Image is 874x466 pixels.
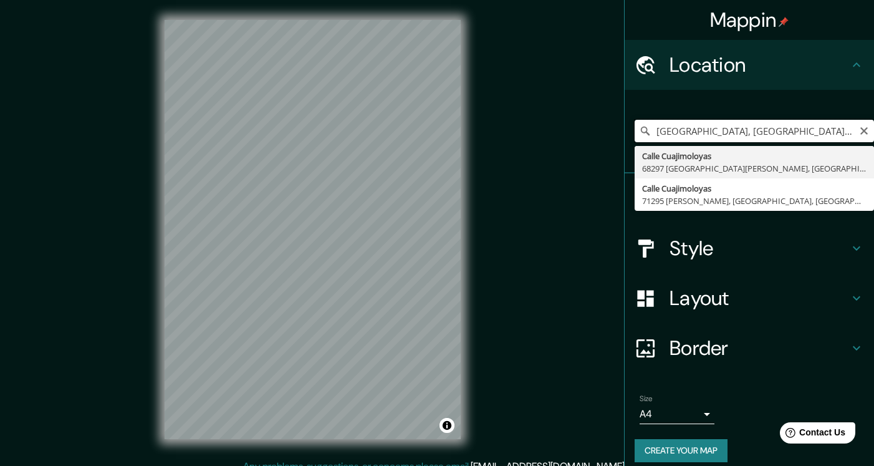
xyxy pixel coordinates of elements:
[625,223,874,273] div: Style
[670,52,849,77] h4: Location
[625,323,874,373] div: Border
[640,404,714,424] div: A4
[642,195,867,207] div: 71295 [PERSON_NAME], [GEOGRAPHIC_DATA], [GEOGRAPHIC_DATA]
[635,120,874,142] input: Pick your city or area
[779,17,789,27] img: pin-icon.png
[625,173,874,223] div: Pins
[670,186,849,211] h4: Pins
[859,124,869,136] button: Clear
[642,150,867,162] div: Calle Cuajimoloyas
[642,182,867,195] div: Calle Cuajimoloyas
[670,236,849,261] h4: Style
[670,336,849,361] h4: Border
[625,40,874,90] div: Location
[635,439,728,462] button: Create your map
[710,7,789,32] h4: Mappin
[640,394,653,404] label: Size
[439,418,454,433] button: Toggle attribution
[625,273,874,323] div: Layout
[670,286,849,311] h4: Layout
[165,20,461,439] canvas: Map
[642,162,867,175] div: 68297 [GEOGRAPHIC_DATA][PERSON_NAME], [GEOGRAPHIC_DATA], [GEOGRAPHIC_DATA]
[763,417,860,452] iframe: Help widget launcher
